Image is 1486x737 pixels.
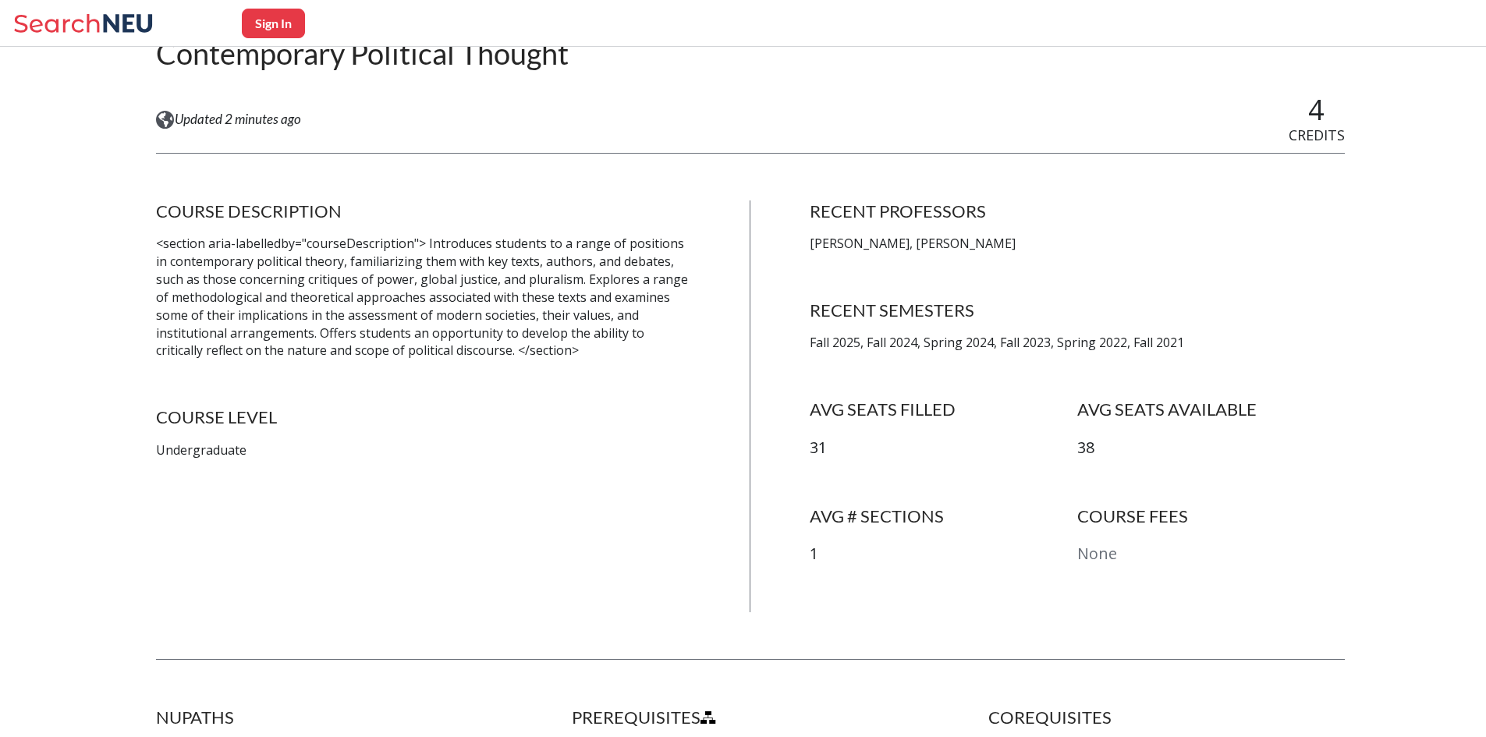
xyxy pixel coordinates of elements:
h4: NUPATHS [156,707,512,728]
h4: COURSE DESCRIPTION [156,200,691,222]
h4: RECENT SEMESTERS [810,299,1345,321]
h4: AVG # SECTIONS [810,505,1077,527]
p: Undergraduate [156,441,691,459]
p: Fall 2025, Fall 2024, Spring 2024, Fall 2023, Spring 2022, Fall 2021 [810,334,1345,352]
h4: AVG SEATS AVAILABLE [1077,399,1345,420]
h2: Contemporary Political Thought [156,34,569,73]
h4: RECENT PROFESSORS [810,200,1345,222]
p: None [1077,543,1345,565]
p: 1 [810,543,1077,565]
span: CREDITS [1289,126,1345,144]
h4: COURSE FEES [1077,505,1345,527]
span: 4 [1308,90,1325,129]
h4: AVG SEATS FILLED [810,399,1077,420]
p: 31 [810,437,1077,459]
span: Updated 2 minutes ago [175,111,301,128]
p: 38 [1077,437,1345,459]
h4: COREQUISITES [988,707,1345,728]
p: <section aria-labelledby="courseDescription"> Introduces students to a range of positions in cont... [156,235,691,360]
h4: COURSE LEVEL [156,406,691,428]
button: Sign In [242,9,305,38]
p: [PERSON_NAME], [PERSON_NAME] [810,235,1345,253]
h4: PREREQUISITES [572,707,928,728]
